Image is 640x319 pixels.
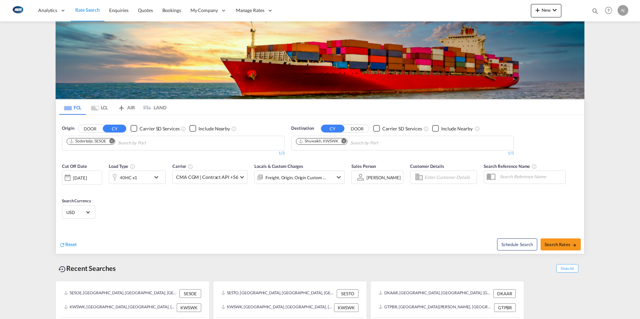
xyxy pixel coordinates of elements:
md-icon: icon-information-outline [130,164,135,169]
span: Cut Off Date [62,164,87,169]
md-icon: Your search will be saved by the below given name [532,164,537,169]
md-datepicker: Select [62,184,67,193]
span: Search Currency [62,198,91,203]
span: My Company [190,7,218,14]
md-icon: icon-airplane [117,104,126,109]
span: Destination [291,125,314,132]
span: Bookings [162,7,181,13]
span: USD [66,209,85,215]
md-checkbox: Checkbox No Ink [189,125,230,132]
md-icon: Unchecked: Search for CY (Container Yard) services for all selected carriers.Checked : Search for... [423,126,429,131]
div: [PERSON_NAME] [367,175,401,180]
div: KWSWK, Shuwaikh, Kuwait, Middle East, Middle East [64,303,175,312]
button: DOOR [345,125,369,132]
div: Carrier SD Services [140,125,179,132]
md-checkbox: Checkbox No Ink [432,125,473,132]
md-tab-item: LCL [86,100,113,115]
div: KWSWK [334,303,358,312]
div: KWSWK [177,303,201,312]
md-icon: Unchecked: Search for CY (Container Yard) services for all selected carriers.Checked : Search for... [181,126,186,131]
md-select: Sales Person: Nicolai Seidler [366,173,401,182]
div: Shuwaikh, KWSWK [298,138,338,144]
div: DKAAR [493,289,516,298]
div: icon-refreshReset [59,241,77,248]
md-chips-wrap: Chips container. Use arrow keys to select chips. [66,136,184,148]
input: Enter Customer Details [424,172,475,182]
input: Chips input. [350,138,414,148]
md-tab-item: AIR [113,100,140,115]
button: Remove [105,138,115,145]
md-icon: icon-refresh [59,242,65,248]
md-select: Select Currency: $ USDUnited States Dollar [66,207,92,217]
button: Search Ratesicon-arrow-right [541,238,581,250]
span: Sales Person [351,164,376,169]
div: icon-magnify [591,7,599,17]
div: 40HC x1icon-chevron-down [109,171,166,184]
div: GTPBR, Puerto Barrios, Guatemala, Mexico & Central America, Americas [379,303,492,312]
md-checkbox: Checkbox No Ink [373,125,422,132]
md-pagination-wrapper: Use the left and right arrow keys to navigate between tabs [59,100,166,115]
md-icon: icon-chevron-down [152,173,164,181]
div: N [618,5,628,16]
div: 1/3 [291,150,514,156]
div: SESOE, Sodertalje, Sweden, Northern Europe, Europe [64,289,178,298]
div: Recent Searches [56,261,118,276]
button: CY [321,125,344,132]
md-icon: The selected Trucker/Carrierwill be displayed in the rate results If the rates are from another f... [188,164,193,169]
button: Note: By default Schedule search will only considerorigin ports, destination ports and cut off da... [497,238,537,250]
div: KWSWK, Shuwaikh, Kuwait, Middle East, Middle East [221,303,332,312]
md-tab-item: LAND [140,100,166,115]
div: OriginDOOR CY Checkbox No InkUnchecked: Search for CY (Container Yard) services for all selected ... [56,115,584,254]
span: Quotes [138,7,153,13]
div: Help [603,5,618,17]
div: SESOE [179,289,201,298]
span: CMA CGM | Contract API +56 [176,174,238,181]
button: icon-plus 400-fgNewicon-chevron-down [531,4,561,17]
div: Carrier SD Services [382,125,422,132]
button: Remove [337,138,347,145]
md-icon: icon-chevron-down [551,6,559,14]
span: Customer Details [410,164,444,169]
md-tab-item: FCL [59,100,86,115]
div: SESTO [337,289,358,298]
span: Manage Rates [236,7,264,14]
div: GTPBR [494,303,516,312]
md-icon: icon-arrow-right [572,243,577,247]
md-icon: icon-chevron-down [335,173,343,181]
div: Freight Origin Origin Custom Factory Stuffingicon-chevron-down [254,171,345,184]
span: Locals & Custom Charges [254,164,303,169]
div: Press delete to remove this chip. [298,138,340,144]
md-chips-wrap: Chips container. Use arrow keys to select chips. [295,136,416,148]
span: Rate Search [75,7,100,13]
span: Reset [65,241,77,247]
img: 1aa151c0c08011ec8d6f413816f9a227.png [10,3,25,18]
md-icon: icon-plus 400-fg [534,6,542,14]
md-icon: Unchecked: Ignores neighbouring ports when fetching rates.Checked : Includes neighbouring ports w... [475,126,480,131]
span: Show All [556,264,578,273]
span: Help [603,5,614,16]
img: LCL+%26+FCL+BACKGROUND.png [56,21,584,99]
span: Search Reference Name [484,164,537,169]
input: Chips input. [118,138,181,148]
span: New [534,7,559,13]
span: Enquiries [109,7,129,13]
div: Include Nearby [441,125,473,132]
button: CY [103,125,126,132]
div: [DATE] [73,175,87,181]
div: 1/3 [62,150,285,156]
div: 40HC x1 [120,173,137,182]
div: SESTO, Stockholm, Sweden, Northern Europe, Europe [221,289,335,298]
span: Load Type [109,164,135,169]
span: Origin [62,125,74,132]
md-checkbox: Checkbox No Ink [131,125,179,132]
div: [DATE] [62,171,102,185]
input: Search Reference Name [496,172,565,182]
div: Press delete to remove this chip. [69,138,107,144]
span: Carrier [172,164,193,169]
div: Include Nearby [198,125,230,132]
span: Search Rates [545,242,577,247]
span: Analytics [38,7,57,14]
md-icon: icon-backup-restore [58,265,66,273]
div: Sodertalje, SESOE [69,138,106,144]
button: DOOR [78,125,102,132]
